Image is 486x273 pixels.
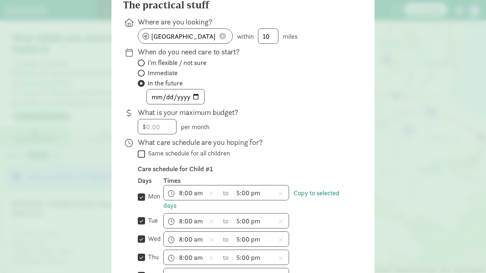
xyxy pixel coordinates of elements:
input: 5:00 pm [233,214,289,228]
input: 5:00 pm [233,232,289,246]
label: thu [145,253,159,261]
input: enter zipcode or address [138,29,232,43]
p: What care schedule are you hoping for? [138,137,351,147]
span: In the future [148,79,183,88]
input: 0.00 [138,119,176,134]
p: When do you need care to start? [138,47,351,57]
p: Care schedule for Child #1 [138,165,351,173]
span: within [237,32,254,41]
label: wed [145,234,161,243]
span: I'm flexible / not sure [148,58,206,67]
div: Days [138,176,163,185]
span: to [223,188,229,198]
input: 5:00 pm [233,250,289,265]
label: mon [145,192,160,201]
span: to [223,216,229,226]
label: tue [145,216,158,225]
label: Same schedule for all children [145,149,230,158]
span: miles [283,32,297,41]
input: 7:00 am [164,214,219,228]
div: Times [163,176,351,185]
input: 7:00 am [164,232,219,246]
p: Where are you looking? [138,17,351,27]
span: to [223,234,229,244]
span: Immediate [148,69,178,77]
input: 7:00 am [164,250,219,265]
p: What is your maximum budget? [138,107,351,118]
span: to [223,253,229,262]
input: 5:00 pm [233,185,289,200]
input: 7:00 am [164,185,219,200]
span: per month [181,123,209,131]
